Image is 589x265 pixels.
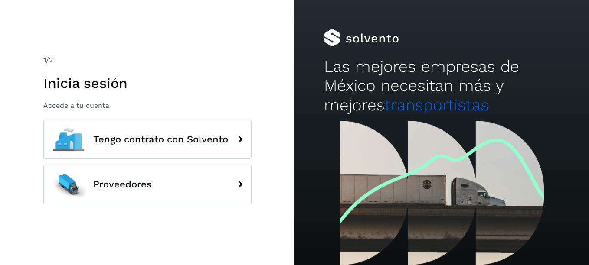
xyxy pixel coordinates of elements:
h2: Las mejores empresas de México necesitan más y mejores [324,57,560,115]
span: transportistas [385,96,489,114]
span: Tengo contrato con Solvento [93,134,228,145]
h1: Inicia sesión [43,75,252,91]
button: Proveedores [43,165,252,204]
div: /2 [43,55,252,65]
p: Accede a tu cuenta [43,101,252,110]
span: Proveedores [93,179,152,190]
span: 1 [43,56,46,64]
button: Tengo contrato con Solvento [43,120,252,159]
